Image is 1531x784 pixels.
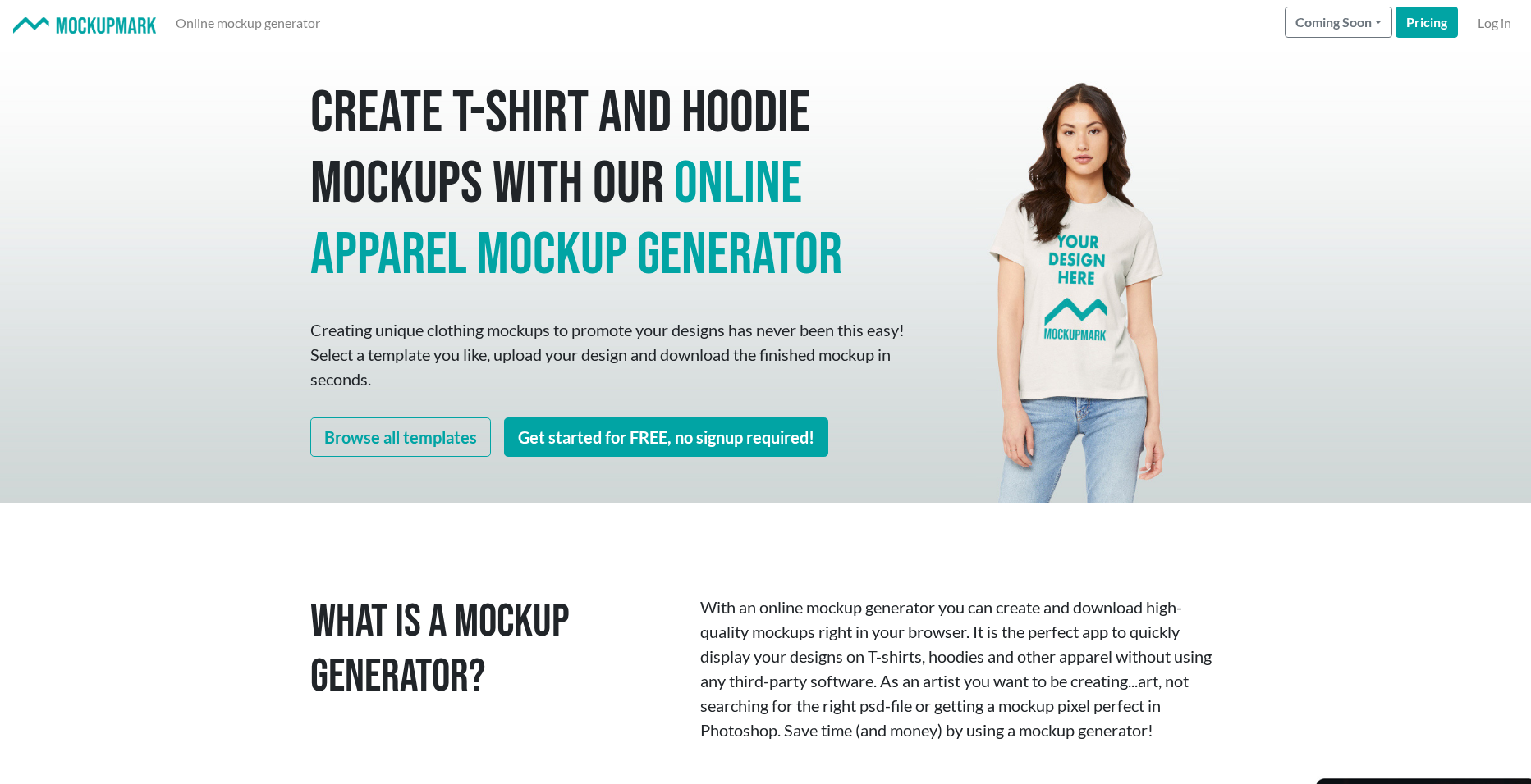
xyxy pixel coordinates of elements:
[310,148,842,290] span: online apparel mockup generator
[310,79,910,291] h1: Create T-shirt and hoodie mockups with our
[1396,7,1458,38] a: Pricing
[310,317,910,391] p: Creating unique clothing mockups to promote your designs has never been this easy! Select a templ...
[310,417,491,457] a: Browse all templates
[700,595,1222,742] p: With an online mockup generator you can create and download high-quality mockups right in your br...
[13,17,156,34] img: Mockup Mark
[310,595,676,704] h1: What is a Mockup Generator?
[504,417,828,457] a: Get started for FREE, no signup required!
[1471,7,1518,39] a: Log in
[976,46,1180,503] img: Mockup Mark hero - your design here
[1285,7,1392,38] button: Coming Soon
[169,7,327,39] a: Online mockup generator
